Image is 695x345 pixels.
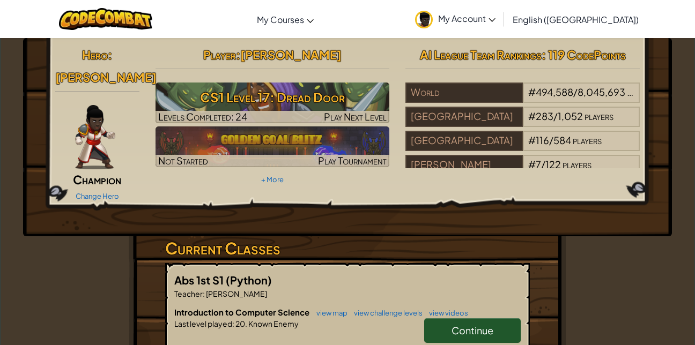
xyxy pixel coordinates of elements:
[156,85,390,109] h3: CS1 Level 17: Dread Door
[528,86,536,98] span: #
[573,134,602,146] span: players
[156,126,390,167] img: Golden Goal
[405,141,640,153] a: [GEOGRAPHIC_DATA]#116/584players
[405,117,640,129] a: [GEOGRAPHIC_DATA]#283/1,052players
[240,47,342,62] span: [PERSON_NAME]
[158,110,247,123] span: Levels Completed: 24
[585,110,613,122] span: players
[553,134,571,146] span: 584
[536,158,541,170] span: 7
[536,110,553,122] span: 283
[324,110,387,123] span: Play Next Level
[536,86,573,98] span: 494,588
[405,131,522,151] div: [GEOGRAPHIC_DATA]
[75,105,115,169] img: champion-pose.png
[156,82,390,123] img: CS1 Level 17: Dread Door
[507,5,644,34] a: English ([GEOGRAPHIC_DATA])
[545,158,561,170] span: 122
[438,13,496,24] span: My Account
[405,155,522,175] div: [PERSON_NAME]
[247,319,299,328] span: Known Enemy
[205,289,267,298] span: [PERSON_NAME]
[415,11,433,28] img: avatar
[541,158,545,170] span: /
[82,47,108,62] span: Hero
[549,134,553,146] span: /
[236,47,240,62] span: :
[203,289,205,298] span: :
[405,165,640,177] a: [PERSON_NAME]#7/122players
[165,236,530,260] h3: Current Classes
[59,8,153,30] img: CodeCombat logo
[257,14,304,25] span: My Courses
[76,192,119,200] a: Change Hero
[174,307,311,317] span: Introduction to Computer Science
[232,319,234,328] span: :
[513,14,639,25] span: English ([GEOGRAPHIC_DATA])
[108,47,112,62] span: :
[405,93,640,105] a: World#494,588/8,045,693players
[252,5,319,34] a: My Courses
[318,154,387,167] span: Play Tournament
[73,172,121,187] span: Champion
[578,86,625,98] span: 8,045,693
[174,319,232,328] span: Last level played
[234,319,247,328] span: 20.
[349,309,423,317] a: view challenge levels
[203,47,236,62] span: Player
[410,2,501,36] a: My Account
[420,47,542,62] span: AI League Team Rankings
[55,70,157,85] span: [PERSON_NAME]
[573,86,578,98] span: /
[156,126,390,167] a: Not StartedPlay Tournament
[405,82,522,103] div: World
[558,110,583,122] span: 1,052
[528,110,536,122] span: #
[174,273,226,287] span: Abs 1st S1
[542,47,626,62] span: : 119 CodePoints
[261,175,284,184] a: + More
[563,158,592,170] span: players
[553,110,558,122] span: /
[528,158,536,170] span: #
[156,82,390,123] a: Play Next Level
[452,324,493,336] span: Continue
[405,107,522,127] div: [GEOGRAPHIC_DATA]
[311,309,347,317] a: view map
[158,154,208,167] span: Not Started
[536,134,549,146] span: 116
[174,289,203,298] span: Teacher
[528,134,536,146] span: #
[424,309,468,317] a: view videos
[226,273,272,287] span: (Python)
